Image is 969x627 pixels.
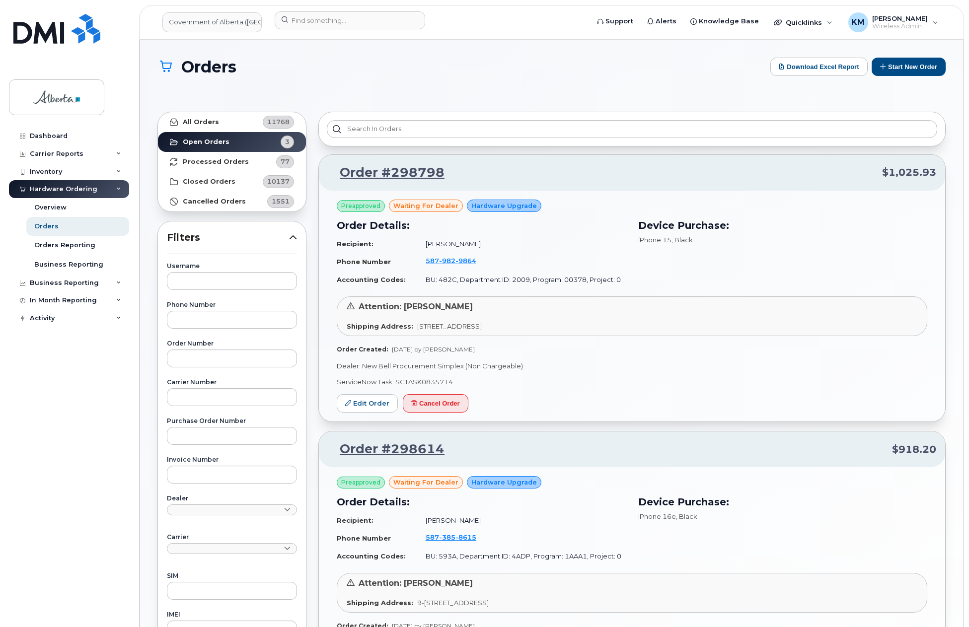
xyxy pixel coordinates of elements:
a: 5879829864 [426,257,488,265]
p: ServiceNow Task: SCTASK0835714 [337,377,927,387]
span: Orders [181,58,236,75]
span: Preapproved [341,202,380,210]
a: Edit Order [337,394,398,413]
span: 3 [285,137,290,146]
button: Download Excel Report [770,58,868,76]
span: Preapproved [341,478,380,487]
span: [STREET_ADDRESS] [417,322,482,330]
a: Closed Orders10137 [158,172,306,192]
p: Dealer: New Bell Procurement Simplex (Non Chargeable) [337,361,927,371]
a: All Orders11768 [158,112,306,132]
td: [PERSON_NAME] [417,235,626,253]
strong: Phone Number [337,534,391,542]
span: 1551 [272,197,290,206]
a: 5873858615 [426,533,488,541]
span: 587 [426,533,476,541]
strong: Open Orders [183,138,229,146]
a: Processed Orders77 [158,152,306,172]
span: 11768 [267,117,290,127]
strong: Shipping Address: [347,599,413,607]
strong: Phone Number [337,258,391,266]
strong: Order Created: [337,346,388,353]
span: [DATE] by [PERSON_NAME] [392,346,475,353]
input: Search in orders [327,120,937,138]
span: , Black [671,236,693,244]
a: Order #298798 [328,164,445,182]
span: iPhone 15 [638,236,671,244]
label: Invoice Number [167,457,297,463]
span: $1,025.93 [882,165,936,180]
span: Attention: [PERSON_NAME] [359,302,473,311]
h3: Order Details: [337,494,626,509]
strong: Cancelled Orders [183,198,246,206]
strong: Recipient: [337,516,373,524]
span: 587 [426,257,476,265]
label: Dealer [167,495,297,501]
span: 77 [281,157,290,166]
span: waiting for dealer [393,201,458,210]
span: Attention: [PERSON_NAME] [359,578,473,588]
td: BU: 482C, Department ID: 2009, Program: 00378, Project: 0 [417,271,626,288]
a: Cancelled Orders1551 [158,192,306,211]
td: BU: 593A, Department ID: 4ADP, Program: 1AAA1, Project: 0 [417,548,626,565]
span: waiting for dealer [393,478,458,487]
span: 9-[STREET_ADDRESS] [417,599,489,607]
label: SIM [167,573,297,579]
span: , Black [676,512,697,520]
span: 10137 [267,177,290,186]
span: 9864 [455,257,476,265]
strong: Accounting Codes: [337,276,406,283]
span: 8615 [455,533,476,541]
label: Username [167,263,297,269]
label: Order Number [167,341,297,347]
span: 982 [439,257,455,265]
a: Order #298614 [328,440,445,458]
h3: Device Purchase: [638,494,928,509]
strong: All Orders [183,118,219,126]
span: 385 [439,533,455,541]
label: Purchase Order Number [167,418,297,424]
label: IMEI [167,612,297,618]
button: Cancel Order [403,394,468,413]
span: $918.20 [892,442,936,457]
span: Hardware Upgrade [471,478,537,487]
h3: Device Purchase: [638,218,928,233]
span: Filters [167,230,289,245]
h3: Order Details: [337,218,626,233]
label: Phone Number [167,302,297,308]
strong: Accounting Codes: [337,552,406,560]
span: Hardware Upgrade [471,201,537,210]
span: iPhone 16e [638,512,676,520]
button: Start New Order [872,58,946,76]
a: Open Orders3 [158,132,306,152]
label: Carrier [167,534,297,540]
strong: Processed Orders [183,158,249,166]
strong: Shipping Address: [347,322,413,330]
strong: Closed Orders [183,178,235,186]
strong: Recipient: [337,240,373,248]
label: Carrier Number [167,379,297,385]
td: [PERSON_NAME] [417,512,626,529]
